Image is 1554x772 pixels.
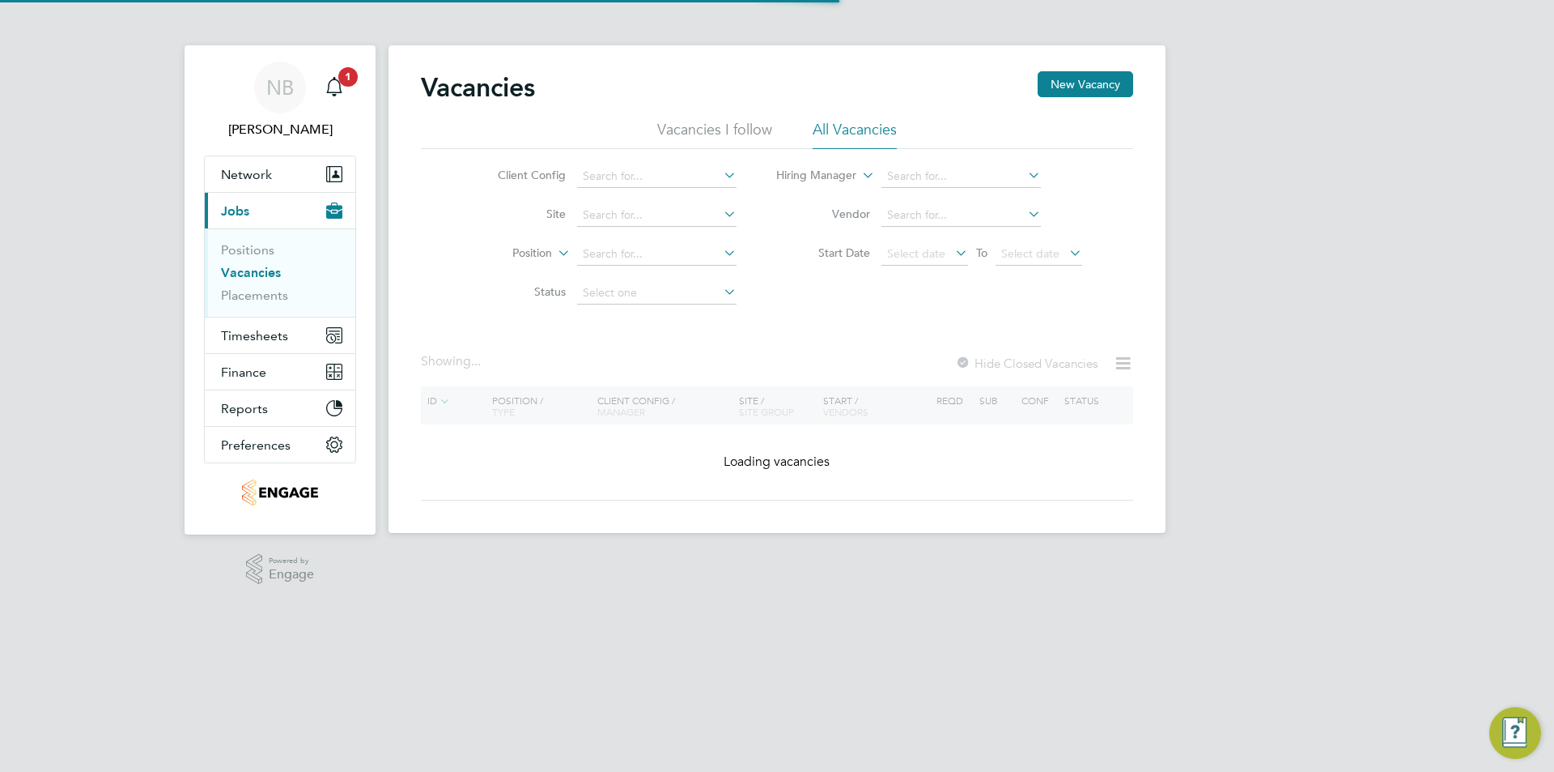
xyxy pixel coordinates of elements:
[246,554,315,585] a: Powered byEngage
[887,246,945,261] span: Select date
[577,243,737,266] input: Search for...
[205,427,355,463] button: Preferences
[205,354,355,390] button: Finance
[657,120,772,149] li: Vacancies I follow
[1489,707,1541,759] button: Engage Resource Center
[777,207,870,221] label: Vendor
[205,156,355,192] button: Network
[221,437,291,453] span: Preferences
[577,204,737,227] input: Search for...
[221,242,274,258] a: Positions
[221,328,288,343] span: Timesheets
[971,242,992,263] span: To
[577,282,737,305] input: Select one
[577,165,737,188] input: Search for...
[471,353,481,369] span: ...
[318,62,350,113] a: 1
[813,120,897,149] li: All Vacancies
[421,71,535,104] h2: Vacancies
[242,480,317,505] img: jambo-logo-retina.png
[473,207,566,221] label: Site
[269,568,314,582] span: Engage
[221,401,268,416] span: Reports
[473,168,566,182] label: Client Config
[421,353,484,370] div: Showing
[205,228,355,317] div: Jobs
[204,62,356,139] a: NB[PERSON_NAME]
[221,265,281,280] a: Vacancies
[1038,71,1133,97] button: New Vacancy
[205,193,355,228] button: Jobs
[269,554,314,568] span: Powered by
[205,318,355,353] button: Timesheets
[777,245,870,260] label: Start Date
[763,168,856,184] label: Hiring Manager
[338,67,358,87] span: 1
[266,77,294,98] span: NB
[221,167,272,182] span: Network
[473,284,566,299] label: Status
[221,288,288,303] a: Placements
[205,390,355,426] button: Reports
[204,480,356,505] a: Go to home page
[204,120,356,139] span: Nick Briant
[1001,246,1059,261] span: Select date
[221,365,266,380] span: Finance
[955,356,1098,371] label: Hide Closed Vacancies
[185,45,376,535] nav: Main navigation
[459,245,552,262] label: Position
[221,203,249,219] span: Jobs
[881,204,1041,227] input: Search for...
[881,165,1041,188] input: Search for...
